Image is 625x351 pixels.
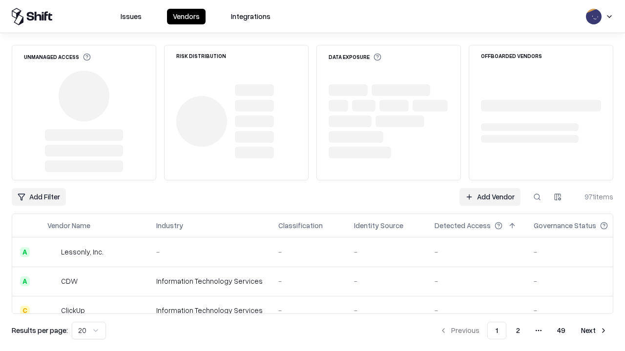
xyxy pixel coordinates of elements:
[24,53,91,61] div: Unmanaged Access
[12,325,68,335] p: Results per page:
[354,305,419,315] div: -
[156,305,263,315] div: Information Technology Services
[354,276,419,286] div: -
[435,247,518,257] div: -
[47,220,90,231] div: Vendor Name
[12,188,66,206] button: Add Filter
[20,247,30,257] div: A
[156,247,263,257] div: -
[156,220,183,231] div: Industry
[549,322,573,339] button: 49
[534,220,596,231] div: Governance Status
[354,220,403,231] div: Identity Source
[329,53,381,61] div: Data Exposure
[278,220,323,231] div: Classification
[435,276,518,286] div: -
[176,53,226,58] div: Risk Distribution
[575,322,613,339] button: Next
[278,305,338,315] div: -
[115,9,147,24] button: Issues
[508,322,528,339] button: 2
[47,247,57,257] img: Lessonly, Inc.
[61,305,85,315] div: ClickUp
[354,247,419,257] div: -
[47,276,57,286] img: CDW
[534,247,624,257] div: -
[487,322,506,339] button: 1
[20,276,30,286] div: A
[481,53,542,58] div: Offboarded Vendors
[156,276,263,286] div: Information Technology Services
[225,9,276,24] button: Integrations
[20,306,30,315] div: C
[167,9,206,24] button: Vendors
[534,305,624,315] div: -
[61,276,78,286] div: CDW
[435,220,491,231] div: Detected Access
[459,188,521,206] a: Add Vendor
[278,247,338,257] div: -
[47,306,57,315] img: ClickUp
[534,276,624,286] div: -
[278,276,338,286] div: -
[574,192,613,202] div: 971 items
[434,322,613,339] nav: pagination
[61,247,104,257] div: Lessonly, Inc.
[435,305,518,315] div: -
